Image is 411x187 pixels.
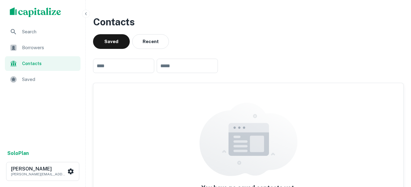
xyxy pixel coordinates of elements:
[6,162,79,181] button: [PERSON_NAME][PERSON_NAME][EMAIL_ADDRESS][DOMAIN_NAME]
[380,138,411,167] iframe: Chat Widget
[7,150,29,157] a: SoloPlan
[93,34,130,49] button: Saved
[5,72,80,87] a: Saved
[7,150,29,156] strong: Solo Plan
[11,167,66,171] h6: [PERSON_NAME]
[132,34,169,49] button: Recent
[22,28,77,35] span: Search
[11,171,66,177] p: [PERSON_NAME][EMAIL_ADDRESS][DOMAIN_NAME]
[93,15,404,29] h3: Contacts
[22,60,77,67] span: Contacts
[10,7,61,17] img: capitalize-logo.png
[5,24,80,39] a: Search
[22,44,77,51] span: Borrowers
[200,103,297,176] img: empty content
[5,56,80,71] a: Contacts
[22,76,77,83] span: Saved
[5,40,80,55] a: Borrowers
